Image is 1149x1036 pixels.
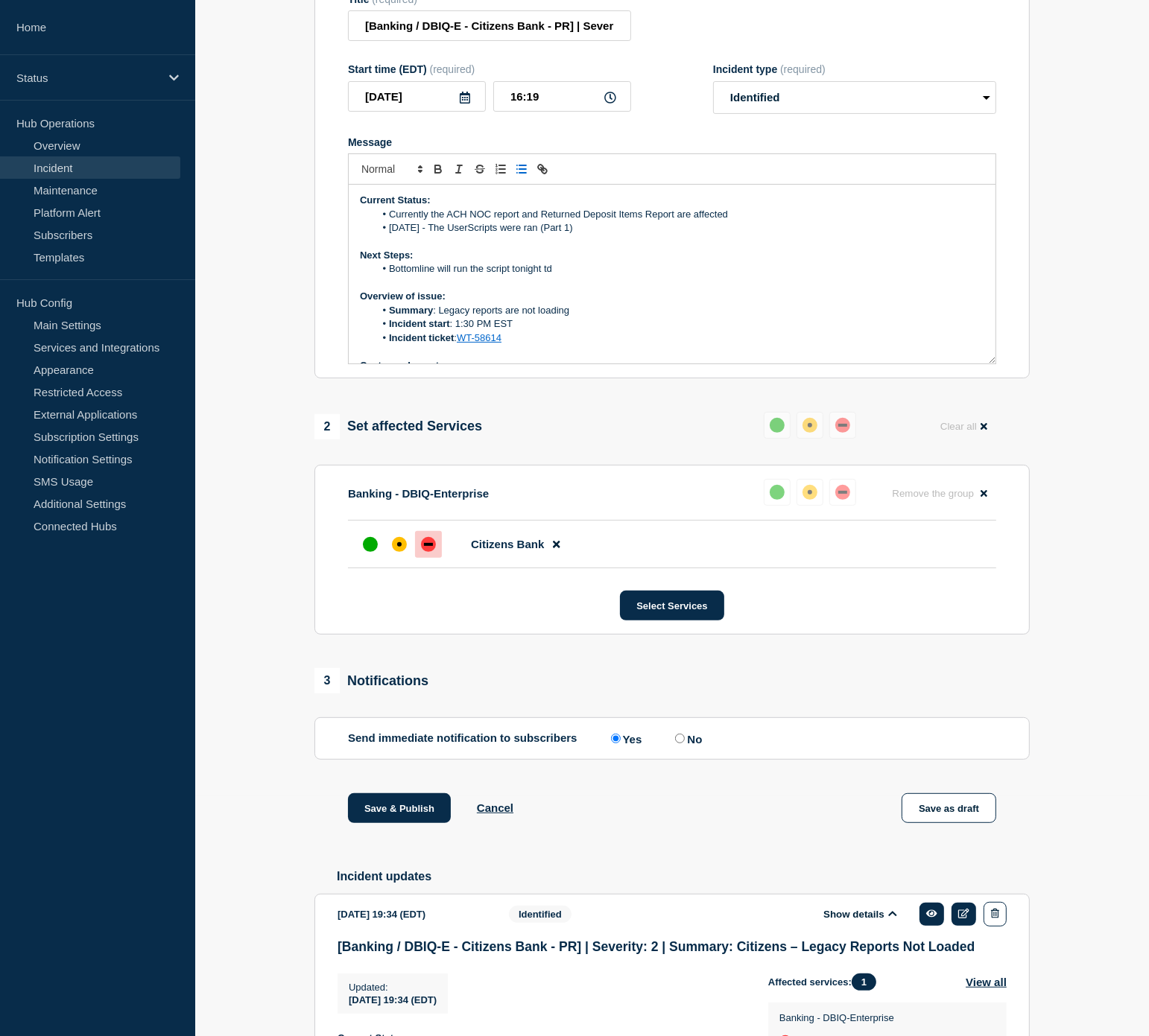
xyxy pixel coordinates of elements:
button: View all [966,973,1007,991]
input: YYYY-MM-DD [348,81,486,112]
span: 3 [314,668,340,693]
button: Toggle ordered list [490,160,511,178]
button: Clear all [931,412,996,441]
li: Bottomline will run the script tonight td [375,262,985,276]
strong: Next Steps: [360,250,414,261]
p: Banking - DBIQ-Enterprise [348,487,489,500]
span: (required) [780,63,826,75]
span: 2 [314,414,340,439]
strong: Incident ticket [389,332,454,343]
span: Identified [509,906,572,923]
label: No [671,731,702,746]
li: : [375,331,985,345]
button: Toggle strikethrough text [469,160,490,178]
button: Toggle bold text [428,160,449,178]
div: Message [348,136,996,148]
button: Save as draft [902,793,996,823]
h3: [Banking / DBIQ-E - Citizens Bank - PR] | Severity: 2 | Summary: Citizens – Legacy Reports Not Lo... [338,939,1007,955]
input: No [675,734,685,743]
strong: Incident start [389,318,450,329]
li: : 1:30 PM EST [375,317,985,331]
div: down [421,537,436,552]
button: affected [797,412,823,439]
button: Toggle bulleted list [511,160,532,178]
span: 1 [852,973,876,991]
select: Incident type [713,81,996,114]
li: [DATE] - The UserScripts were ran (Part 1) [375,221,985,235]
p: Status [16,71,159,84]
div: Notifications [314,668,428,693]
input: Yes [611,734,621,743]
li: Currently the ACH NOC report and Returned Deposit Items Report are affected [375,208,985,221]
span: Affected services: [768,973,884,991]
label: Yes [607,731,642,746]
div: up [363,537,378,552]
button: affected [797,479,823,506]
div: affected [803,485,817,500]
button: Select Services [620,591,724,620]
div: [DATE] 19:34 (EDT) [338,902,487,927]
strong: Overview of issue: [360,290,446,302]
div: down [835,418,850,433]
div: Send immediate notification to subscribers [348,731,996,746]
a: WT-58614 [457,332,501,343]
strong: Summary [389,305,433,316]
span: Citizens Bank [471,538,544,550]
input: HH:MM [493,81,631,112]
button: up [764,412,791,439]
div: up [770,418,785,433]
button: down [829,412,856,439]
button: Show details [819,908,901,921]
div: affected [392,537,407,552]
div: up [770,485,785,500]
button: up [764,479,791,506]
button: Toggle italic text [449,160,469,178]
p: Send immediate notification to subscribers [348,731,577,746]
button: Toggle link [532,160,553,178]
div: affected [803,418,817,433]
span: (required) [430,63,475,75]
p: Banking - DBIQ-Enterprise [779,1012,894,1023]
div: down [835,485,850,500]
strong: Customer Impact: [360,360,443,371]
div: Set affected Services [314,414,482,439]
li: : Legacy reports are not loading [375,304,985,317]
strong: Current Status: [360,194,431,206]
h2: Incident updates [337,870,1030,883]
div: Incident type [713,63,996,75]
p: Updated : [349,982,437,993]
button: down [829,479,856,506]
span: Remove the group [892,488,974,499]
span: [DATE] 19:34 (EDT) [349,994,437,1005]
span: Font size [355,160,428,178]
div: Start time (EDT) [348,63,631,75]
button: Cancel [477,801,513,814]
div: Message [349,185,996,363]
input: Title [348,10,631,41]
button: Remove the group [883,479,996,508]
button: Save & Publish [348,793,451,823]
